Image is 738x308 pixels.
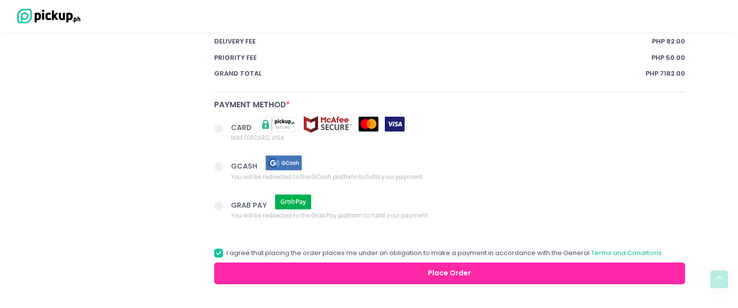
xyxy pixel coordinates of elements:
[231,122,253,132] span: CARD
[652,37,685,46] span: PHP 82.00
[646,69,685,79] span: PHP 7182.00
[214,99,685,110] div: Payment Method
[303,116,352,133] img: mcafee-secure
[359,117,378,132] img: mastercard
[214,248,663,258] label: I agree that placing the order places me under an obligation to make a payment in accordance with...
[231,161,259,171] span: GCASH
[12,7,82,25] img: logo
[651,53,685,63] span: PHP 50.00
[214,37,652,46] span: Delivery Fee
[231,200,269,210] span: GRAB PAY
[214,263,685,285] button: Place Order
[214,53,651,63] span: Priority Fee
[231,211,429,220] span: You will be redirected to the Grab Pay platform to fulfill your payment.
[269,193,318,211] img: grab pay
[231,133,405,143] span: MASTERCARD, VISA
[214,69,646,79] span: Grand total
[253,116,303,133] img: pickupsecure
[591,248,662,258] a: Terms and Conditions
[259,154,309,172] img: gcash
[231,172,423,181] span: You will be redirected to the GCash platform to fulfill your payment.
[385,117,405,132] img: visa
